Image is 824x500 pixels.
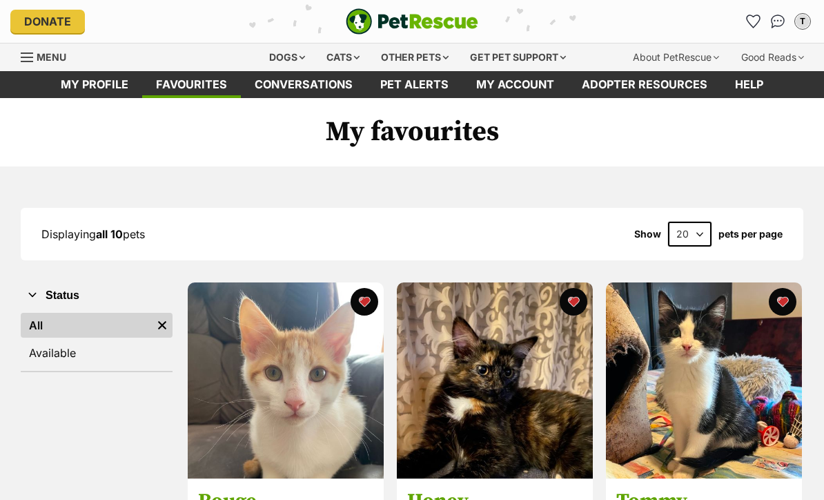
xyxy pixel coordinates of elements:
[10,10,85,33] a: Donate
[21,44,76,68] a: Menu
[718,229,783,240] label: pets per page
[21,287,173,305] button: Status
[771,15,785,28] img: chat-41dd97257d64d25036548639549fe6c8038ab92f7586957e7f3b1b290dea8141.svg
[41,227,145,241] span: Displaying pets
[371,44,458,71] div: Other pets
[568,71,721,98] a: Adopter resources
[366,71,462,98] a: Pet alerts
[397,282,593,479] img: Honey
[152,313,173,338] a: Remove filter
[241,71,366,98] a: conversations
[606,282,802,479] img: Tommy
[47,71,142,98] a: My profile
[792,10,814,32] button: My account
[742,10,814,32] ul: Account quick links
[462,71,568,98] a: My account
[96,227,123,241] strong: all 10
[37,51,66,63] span: Menu
[21,310,173,371] div: Status
[732,44,814,71] div: Good Reads
[742,10,764,32] a: Favourites
[259,44,315,71] div: Dogs
[188,282,384,479] img: Rouge
[767,10,789,32] a: Conversations
[346,8,478,35] a: PetRescue
[317,44,369,71] div: Cats
[623,44,729,71] div: About PetRescue
[721,71,777,98] a: Help
[460,44,576,71] div: Get pet support
[21,340,173,365] a: Available
[560,288,587,316] button: favourite
[796,15,810,28] div: T
[769,288,796,316] button: favourite
[21,313,152,338] a: All
[142,71,241,98] a: Favourites
[634,229,661,240] span: Show
[351,288,378,316] button: favourite
[346,8,478,35] img: logo-e224e6f780fb5917bec1dbf3a21bbac754714ae5b6737aabdf751b685950b380.svg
